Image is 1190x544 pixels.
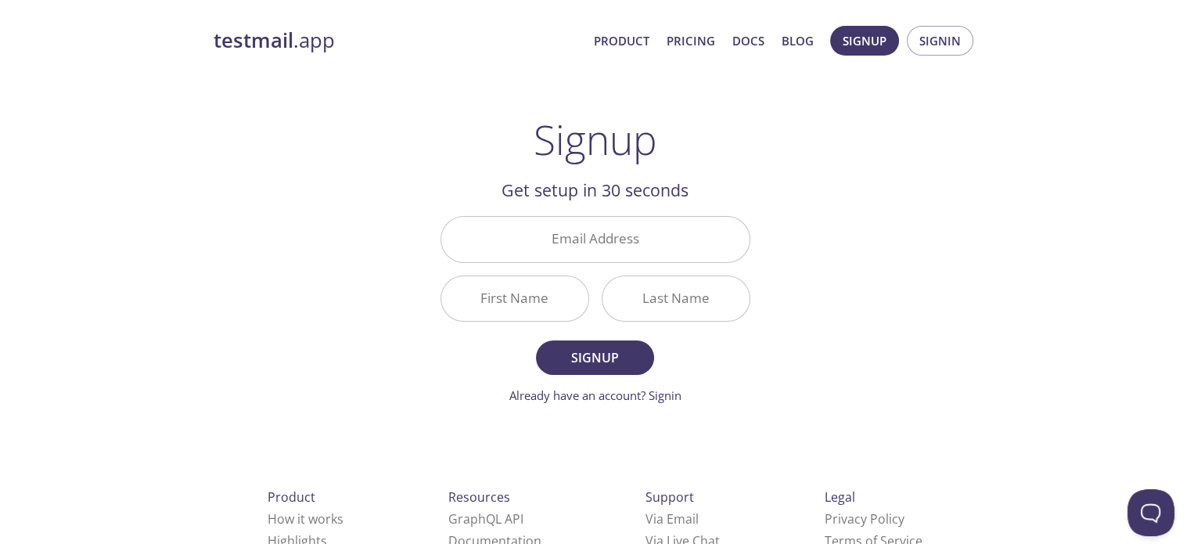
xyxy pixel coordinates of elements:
a: Privacy Policy [825,510,904,528]
a: Product [594,31,649,51]
a: testmail.app [214,27,581,54]
span: Signup [843,31,886,51]
strong: testmail [214,27,293,54]
span: Support [645,488,694,506]
span: Signin [919,31,961,51]
span: Resources [448,488,510,506]
h2: Get setup in 30 seconds [440,177,750,204]
a: Already have an account? Signin [509,387,681,403]
a: Pricing [667,31,715,51]
a: Docs [732,31,764,51]
a: Via Email [645,510,699,528]
button: Signup [536,340,653,375]
span: Product [268,488,315,506]
a: How it works [268,510,343,528]
a: GraphQL API [448,510,523,528]
span: Signup [553,347,636,369]
a: Blog [782,31,814,51]
button: Signup [830,26,899,56]
span: Legal [825,488,855,506]
h1: Signup [534,116,657,163]
iframe: Help Scout Beacon - Open [1127,489,1174,536]
button: Signin [907,26,973,56]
